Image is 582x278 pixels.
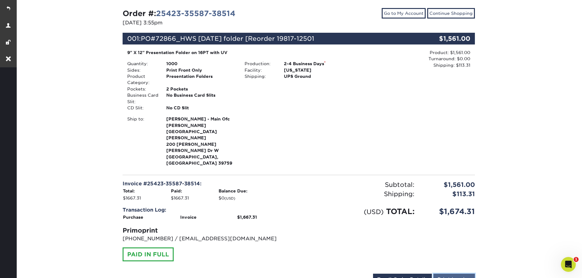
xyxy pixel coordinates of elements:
span: [PERSON_NAME] - Main Ofc [166,116,235,122]
strong: [GEOGRAPHIC_DATA], [GEOGRAPHIC_DATA] 39759 [166,116,235,166]
div: Product: $1,561.00 Turnaround: $0.00 Shipping: $113.31 [358,49,470,68]
a: 25423-35587-38514 [156,9,235,18]
div: Product Category: [123,73,162,86]
div: Facility: [240,67,279,73]
div: Ship to: [123,116,162,166]
th: Paid: [171,187,219,194]
span: 1 [574,257,579,262]
div: Subtotal: [299,180,419,189]
div: $1,561.00 [419,180,480,189]
div: $113.31 [419,189,480,199]
div: Presentation Folders [162,73,240,86]
td: $1667.31 [123,195,171,201]
iframe: Intercom live chat [561,257,576,272]
div: Primoprint [123,226,294,235]
div: 2-4 Business Days [279,61,358,67]
div: Transaction Log: [123,206,294,214]
div: UPS Ground [279,73,358,79]
div: 1000 [162,61,240,67]
span: TOTAL: [386,207,415,216]
a: Go to My Account [382,8,426,19]
div: Sides: [123,67,162,73]
small: (USD) [224,196,235,200]
strong: Invoice [180,215,197,220]
p: [DATE] 3:55pm [123,19,294,27]
div: 9" X 12" Presentation Folder on 16PT with UV [127,49,353,56]
td: $1667.31 [171,195,219,201]
div: No Business Card Slits [162,92,240,105]
div: Invoice #25423-35587-38514: [123,180,294,187]
div: [US_STATE] [279,67,358,73]
span: 200 [PERSON_NAME] [PERSON_NAME] Dr W [166,141,235,154]
strong: $1,667.31 [237,215,257,220]
th: Total: [123,187,171,194]
div: CD Slit: [123,105,162,111]
div: 2 Pockets [162,86,240,92]
div: $1,674.31 [419,206,480,217]
div: $1,561.00 [416,33,475,44]
div: PAID IN FULL [123,247,174,262]
div: Shipping: [299,189,419,199]
div: Shipping: [240,73,279,79]
small: (USD) [364,208,384,216]
span: [PERSON_NAME][GEOGRAPHIC_DATA][PERSON_NAME] [166,122,235,141]
div: 001: [123,33,416,44]
p: [PHONE_NUMBER] / [EMAIL_ADDRESS][DOMAIN_NAME] [123,235,294,242]
div: Print Front Only [162,67,240,73]
div: Production: [240,61,279,67]
div: Quantity: [123,61,162,67]
div: Business Card Slit: [123,92,162,105]
strong: Purchase [123,215,143,220]
strong: Order #: [123,9,235,18]
td: $0 [218,195,294,201]
iframe: Google Customer Reviews [2,259,53,276]
th: Balance Due: [218,187,294,194]
span: PO#72866_HWS [DATE] folder [Reorder 19817-12501 [141,35,314,42]
div: No CD Slit [162,105,240,111]
div: Pockets: [123,86,162,92]
a: Continue Shopping [427,8,475,19]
